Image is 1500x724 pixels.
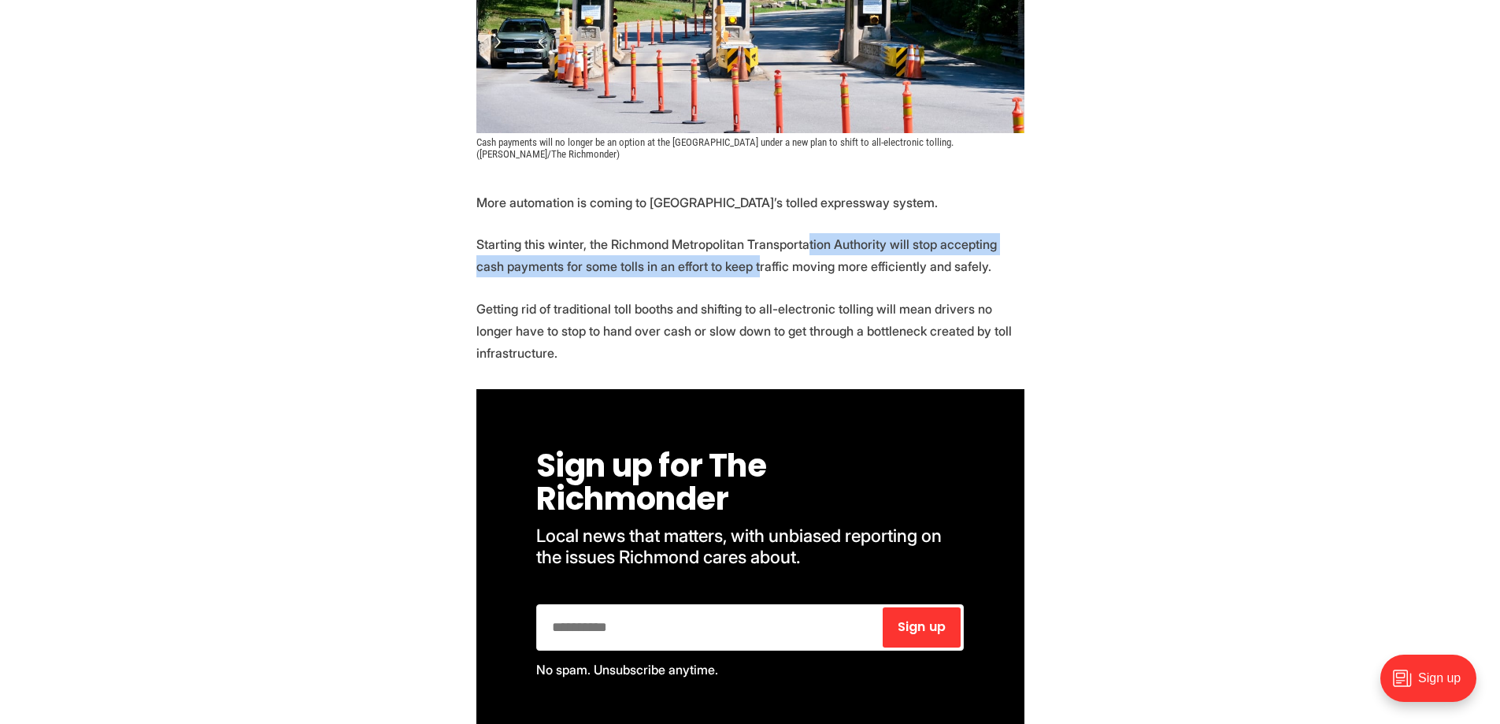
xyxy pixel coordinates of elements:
[883,607,961,648] button: Sign up
[536,525,946,567] span: Local news that matters, with unbiased reporting on the issues Richmond cares about.
[476,191,1024,213] p: More automation is coming to [GEOGRAPHIC_DATA]’s tolled expressway system.
[536,662,718,678] span: No spam. Unsubscribe anytime.
[1367,647,1500,724] iframe: portal-trigger
[536,444,773,521] span: Sign up for The Richmonder
[476,136,956,160] span: Cash payments will no longer be an option at the [GEOGRAPHIC_DATA] under a new plan to shift to a...
[476,233,1024,277] p: Starting this winter, the Richmond Metropolitan Transportation Authority will stop accepting cash...
[898,621,946,633] span: Sign up
[476,298,1024,364] p: Getting rid of traditional toll booths and shifting to all-electronic tolling will mean drivers n...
